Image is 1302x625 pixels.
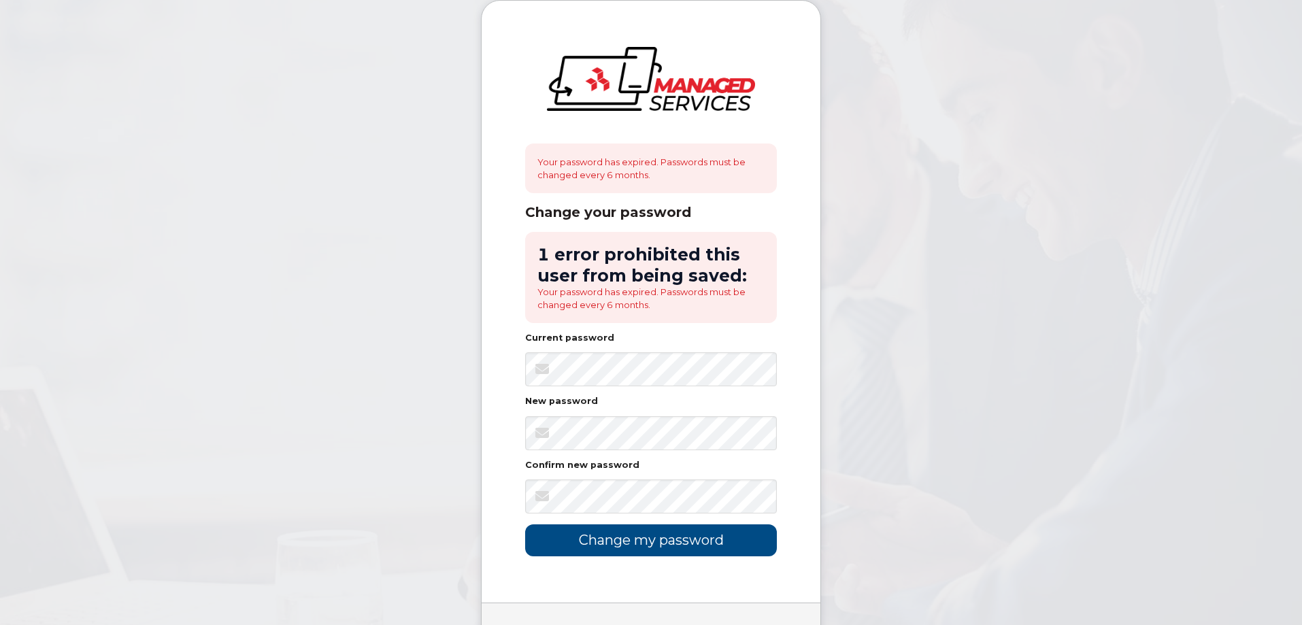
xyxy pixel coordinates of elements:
input: Change my password [525,524,777,556]
label: Current password [525,334,614,343]
h2: 1 error prohibited this user from being saved: [537,244,765,286]
div: Your password has expired. Passwords must be changed every 6 months. [525,143,777,193]
label: New password [525,397,598,406]
div: Change your password [525,204,777,221]
li: Your password has expired. Passwords must be changed every 6 months. [537,286,765,311]
img: logo-large.png [547,47,755,111]
label: Confirm new password [525,461,639,470]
